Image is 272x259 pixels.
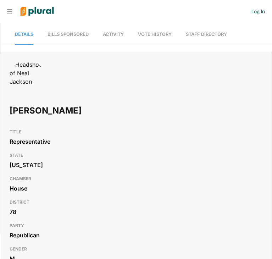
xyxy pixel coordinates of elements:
span: Details [15,32,33,37]
img: Logo for Plural [15,0,59,23]
a: Staff Directory [186,24,227,45]
div: 78 [10,206,263,217]
span: Vote History [138,32,172,37]
h3: STATE [10,151,263,160]
a: Activity [103,24,124,45]
h3: TITLE [10,128,263,136]
span: Bills Sponsored [48,32,89,37]
a: Vote History [138,24,172,45]
div: House [10,183,263,194]
h3: DISTRICT [10,198,263,206]
h3: CHAMBER [10,175,263,183]
h3: GENDER [10,245,263,253]
div: Republican [10,230,263,241]
a: Bills Sponsored [48,24,89,45]
h3: PARTY [10,221,263,230]
a: Log In [251,8,265,15]
div: [US_STATE] [10,160,263,170]
div: Representative [10,136,263,147]
img: Headshot of Neal Jackson [10,60,45,86]
a: Details [15,24,33,45]
h1: [PERSON_NAME] [10,100,162,121]
span: Activity [103,32,124,37]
